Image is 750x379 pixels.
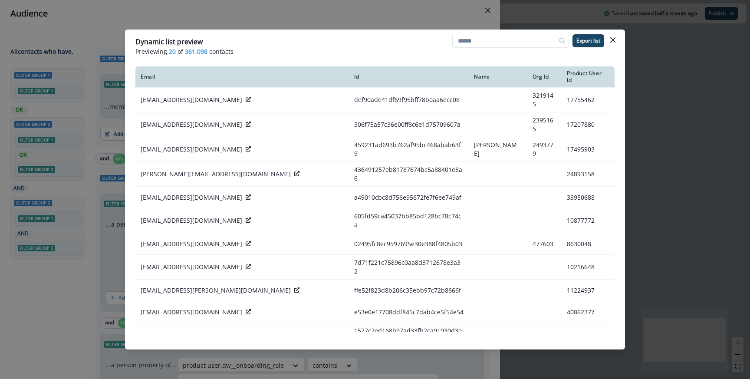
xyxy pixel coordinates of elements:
[141,193,242,202] p: [EMAIL_ADDRESS][DOMAIN_NAME]
[527,137,562,162] td: 2493779
[349,137,469,162] td: 459231ad693b762af95bc468abab63f9
[527,88,562,112] td: 3219145
[349,301,469,323] td: e53e0e17708ddf845c7dab4ce5f54e54
[474,73,522,80] div: Name
[349,112,469,137] td: 306f75a57c36e00ff8c6e1d75709607a
[141,170,291,178] p: [PERSON_NAME][EMAIL_ADDRESS][DOMAIN_NAME]
[527,233,562,255] td: 477603
[533,73,556,80] div: Org Id
[141,308,242,316] p: [EMAIL_ADDRESS][DOMAIN_NAME]
[567,70,609,84] div: Product User Id
[576,38,600,44] p: Export list
[562,112,615,137] td: 17207880
[562,255,615,280] td: 10216648
[562,233,615,255] td: 8630048
[606,33,620,47] button: Close
[349,88,469,112] td: def90ade41df69f95bff78b0aa6ecc08
[141,216,242,225] p: [EMAIL_ADDRESS][DOMAIN_NAME]
[349,208,469,233] td: 605fd59ca45037bb85bd128bc78c74ca
[562,323,615,348] td: 40801048
[562,187,615,208] td: 33950688
[135,47,615,56] p: Previewing of contacts
[349,323,469,348] td: 1577c7ed168b97ad33fb2ca91930d3e1
[354,73,464,80] div: Id
[469,137,527,162] td: [PERSON_NAME]
[169,47,176,56] span: 20
[141,331,242,339] p: [EMAIL_ADDRESS][DOMAIN_NAME]
[349,162,469,187] td: 436491257eb81787674bc5a88401e8a6
[562,162,615,187] td: 24893158
[141,145,242,154] p: [EMAIL_ADDRESS][DOMAIN_NAME]
[141,263,242,271] p: [EMAIL_ADDRESS][DOMAIN_NAME]
[562,137,615,162] td: 17495903
[349,233,469,255] td: 02495fc8ec9597695e30e388f4805b03
[349,255,469,280] td: 7d71f221c75896c0aa8d3712678e3a32
[141,120,242,129] p: [EMAIL_ADDRESS][DOMAIN_NAME]
[141,240,242,248] p: [EMAIL_ADDRESS][DOMAIN_NAME]
[562,208,615,233] td: 10877772
[349,187,469,208] td: a49010cbc8d756e95672fe7f6ee749af
[562,280,615,301] td: 11224937
[527,112,562,137] td: 2395165
[349,280,469,301] td: ffe52f823d8b206c35ebb97c72b8666f
[141,96,242,104] p: [EMAIL_ADDRESS][DOMAIN_NAME]
[572,34,604,47] button: Export list
[135,36,203,47] p: Dynamic list preview
[562,88,615,112] td: 17755462
[562,301,615,323] td: 40862377
[185,47,207,56] span: 361,098
[141,286,291,295] p: [EMAIL_ADDRESS][PERSON_NAME][DOMAIN_NAME]
[141,73,344,80] div: Email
